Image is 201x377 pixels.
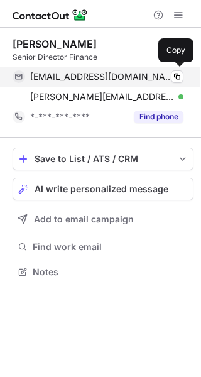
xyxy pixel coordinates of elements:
[134,111,183,123] button: Reveal Button
[13,148,193,170] button: save-profile-one-click
[13,8,88,23] img: ContactOut v5.3.10
[35,184,168,194] span: AI write personalized message
[34,214,134,224] span: Add to email campaign
[33,241,188,253] span: Find work email
[13,38,97,50] div: [PERSON_NAME]
[13,208,193,231] button: Add to email campaign
[13,178,193,200] button: AI write personalized message
[13,52,193,63] div: Senior Director Finance
[30,71,174,82] span: [EMAIL_ADDRESS][DOMAIN_NAME]
[13,238,193,256] button: Find work email
[35,154,171,164] div: Save to List / ATS / CRM
[30,91,174,102] span: [PERSON_NAME][EMAIL_ADDRESS][DOMAIN_NAME]
[33,266,188,278] span: Notes
[13,263,193,281] button: Notes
